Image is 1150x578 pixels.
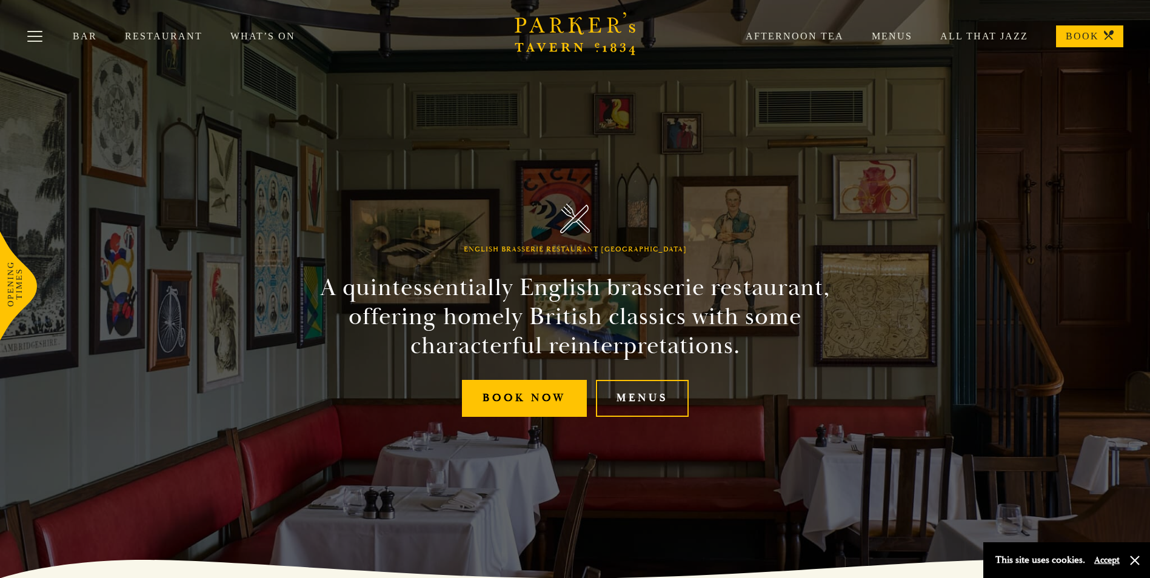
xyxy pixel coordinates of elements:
a: Menus [596,380,689,417]
a: Book Now [462,380,587,417]
h1: English Brasserie Restaurant [GEOGRAPHIC_DATA] [464,245,687,254]
h2: A quintessentially English brasserie restaurant, offering homely British classics with some chara... [299,273,852,360]
button: Close and accept [1129,554,1141,566]
img: Parker's Tavern Brasserie Cambridge [560,204,590,233]
button: Accept [1094,554,1120,566]
p: This site uses cookies. [995,551,1085,569]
